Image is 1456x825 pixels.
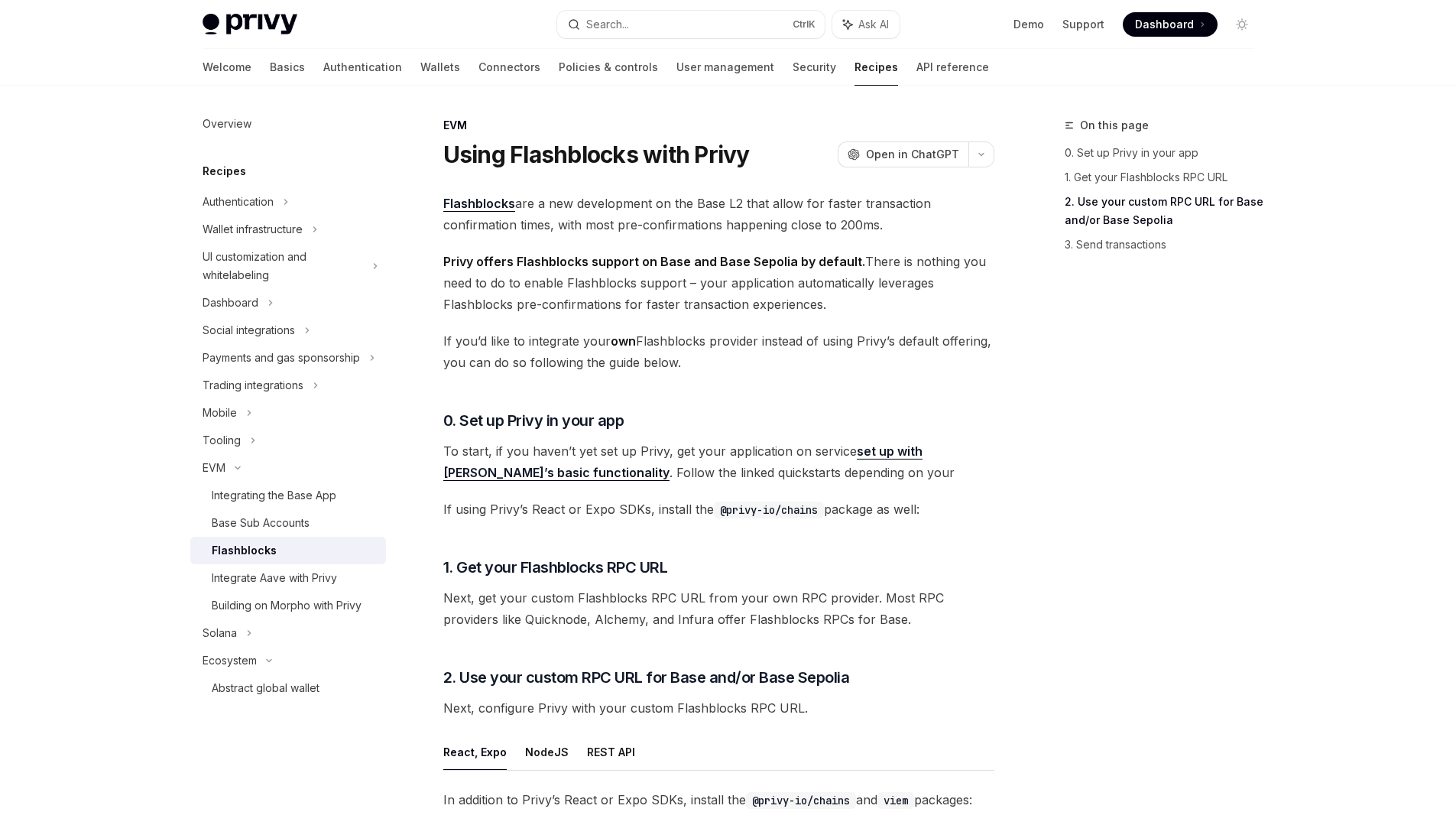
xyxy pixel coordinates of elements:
a: 2. Use your custom RPC URL for Base and/or Base Sepolia [1065,190,1266,232]
div: Ecosystem [203,651,257,670]
a: Integrating the Base App [190,482,386,509]
div: Building on Morpho with Privy [212,596,362,615]
h5: Recipes [203,162,246,180]
div: EVM [203,459,225,477]
a: Authentication [323,49,402,86]
a: Base Sub Accounts [190,509,386,537]
a: 3. Send transactions [1065,232,1266,257]
span: There is nothing you need to do to enable Flashblocks support – your application automatically le... [443,251,994,315]
code: viem [877,792,914,809]
a: Overview [190,110,386,138]
strong: own [611,333,636,349]
button: REST API [587,734,635,770]
a: Recipes [854,49,898,86]
code: @privy-io/chains [746,792,856,809]
a: Connectors [478,49,540,86]
button: Search...CtrlK [557,11,825,38]
a: User management [676,49,774,86]
a: Integrate Aave with Privy [190,564,386,592]
span: Next, get your custom Flashblocks RPC URL from your own RPC provider. Most RPC providers like Qui... [443,587,994,630]
span: If using Privy’s React or Expo SDKs, install the package as well: [443,499,994,520]
a: API reference [916,49,989,86]
div: Abstract global wallet [212,679,319,697]
span: 1. Get your Flashblocks RPC URL [443,557,668,578]
button: Ask AI [832,11,900,38]
h1: Using Flashblocks with Privy [443,141,750,168]
span: Next, configure Privy with your custom Flashblocks RPC URL. [443,697,994,719]
a: Flashblocks [190,537,386,564]
a: Basics [270,49,305,86]
div: Overview [203,115,251,133]
strong: Privy offers Flashblocks support on Base and Base Sepolia by default. [443,254,865,269]
a: Flashblocks [443,196,515,212]
button: Open in ChatGPT [838,141,968,167]
div: UI customization and whitelabeling [203,248,363,284]
a: Security [793,49,836,86]
span: On this page [1080,116,1149,135]
button: React, Expo [443,734,507,770]
a: Policies & controls [559,49,658,86]
div: Payments and gas sponsorship [203,349,360,367]
div: Wallet infrastructure [203,220,303,239]
div: EVM [443,118,994,133]
a: Support [1062,17,1104,32]
a: Building on Morpho with Privy [190,592,386,619]
a: Dashboard [1123,12,1218,37]
div: Mobile [203,404,237,422]
button: NodeJS [525,734,569,770]
button: Toggle dark mode [1230,12,1254,37]
a: Welcome [203,49,251,86]
div: Social integrations [203,321,295,339]
a: Wallets [420,49,460,86]
span: Ctrl K [793,18,816,31]
span: 2. Use your custom RPC URL for Base and/or Base Sepolia [443,667,850,688]
span: are a new development on the Base L2 that allow for faster transaction confirmation times, with m... [443,193,994,235]
div: Flashblocks [212,541,277,560]
span: Ask AI [858,17,889,32]
span: In addition to Privy’s React or Expo SDKs, install the and packages: [443,789,994,810]
span: Open in ChatGPT [866,147,959,162]
a: 1. Get your Flashblocks RPC URL [1065,165,1266,190]
div: Trading integrations [203,376,303,395]
span: Dashboard [1135,17,1194,32]
div: Authentication [203,193,274,211]
span: To start, if you haven’t yet set up Privy, get your application on service . Follow the linked qu... [443,440,994,483]
div: Tooling [203,431,241,450]
div: Integrate Aave with Privy [212,569,337,587]
a: 0. Set up Privy in your app [1065,141,1266,165]
a: Demo [1013,17,1044,32]
span: 0. Set up Privy in your app [443,410,624,431]
span: If you’d like to integrate your Flashblocks provider instead of using Privy’s default offering, y... [443,330,994,373]
code: @privy-io/chains [714,502,824,518]
div: Dashboard [203,294,258,312]
a: Abstract global wallet [190,674,386,702]
div: Integrating the Base App [212,486,336,505]
img: light logo [203,14,297,35]
div: Search... [586,15,629,34]
div: Solana [203,624,237,642]
div: Base Sub Accounts [212,514,310,532]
